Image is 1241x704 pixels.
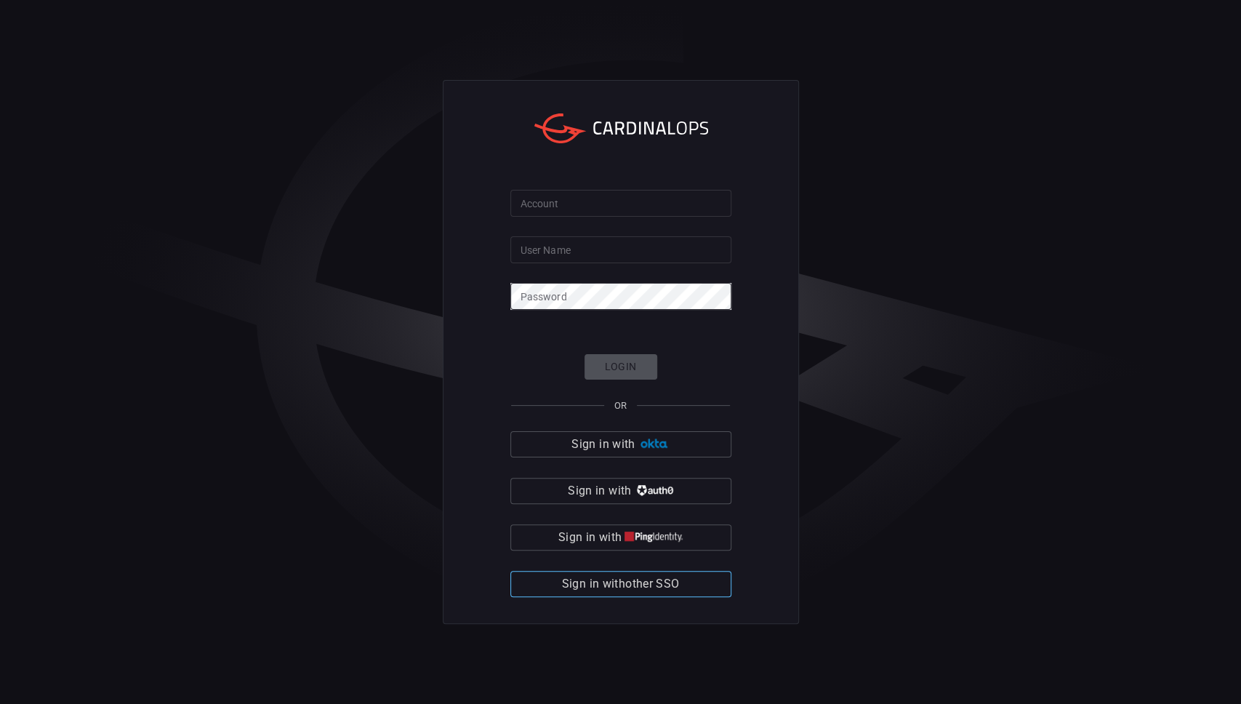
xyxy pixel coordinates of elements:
span: OR [614,400,627,411]
span: Sign in with [558,527,622,548]
input: Type your account [510,190,731,217]
img: quu4iresuhQAAAABJRU5ErkJggg== [624,532,683,543]
span: Sign in with [568,481,631,501]
button: Sign in with [510,524,731,551]
button: Sign in withother SSO [510,571,731,597]
img: vP8Hhh4KuCH8AavWKdZY7RZgAAAAASUVORK5CYII= [635,485,673,496]
span: Sign in with other SSO [562,574,680,594]
button: Sign in with [510,478,731,504]
button: Sign in with [510,431,731,457]
span: Sign in with [571,434,635,455]
input: Type your user name [510,236,731,263]
img: Ad5vKXme8s1CQAAAABJRU5ErkJggg== [638,439,670,449]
